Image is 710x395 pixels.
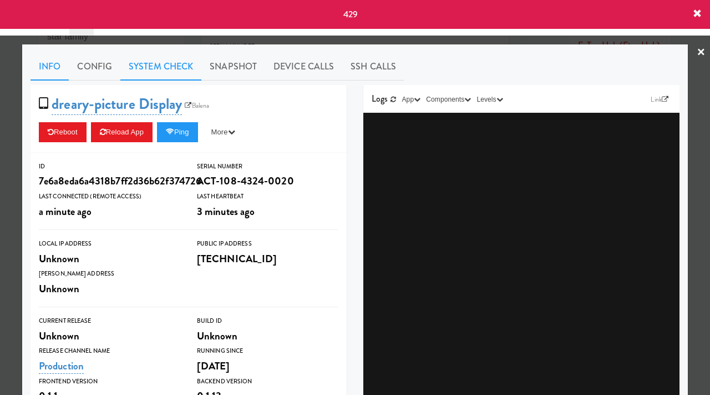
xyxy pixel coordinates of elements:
a: Info [31,53,69,81]
div: 7e6a8eda6a4318b7ff2d36b62f374726 [39,172,180,191]
div: Serial Number [197,161,338,172]
div: ID [39,161,180,172]
div: Public IP Address [197,238,338,249]
div: Unknown [39,249,180,268]
span: 429 [343,8,358,21]
a: Device Calls [265,53,342,81]
button: Levels [474,94,505,105]
a: Snapshot [201,53,265,81]
a: Link [648,94,671,105]
div: [PERSON_NAME] Address [39,268,180,279]
button: Ping [157,122,198,142]
span: Logs [372,92,388,105]
div: Release Channel Name [39,346,180,357]
a: dreary-picture Display [52,93,182,115]
a: System Check [120,53,201,81]
a: Balena [182,100,212,111]
a: SSH Calls [342,53,404,81]
span: a minute ago [39,204,92,219]
button: Reboot [39,122,87,142]
div: Unknown [39,279,180,298]
a: Production [39,358,84,374]
div: Current Release [39,316,180,327]
div: Backend Version [197,376,338,387]
a: Config [69,53,120,81]
div: Local IP Address [39,238,180,249]
div: Last Heartbeat [197,191,338,202]
span: 3 minutes ago [197,204,255,219]
div: [TECHNICAL_ID] [197,249,338,268]
div: Unknown [197,327,338,346]
div: Running Since [197,346,338,357]
div: Frontend Version [39,376,180,387]
div: Unknown [39,327,180,346]
div: Last Connected (Remote Access) [39,191,180,202]
button: App [399,94,424,105]
button: Reload App [91,122,153,142]
button: Components [423,94,474,105]
div: Build Id [197,316,338,327]
a: × [697,36,706,70]
span: [DATE] [197,358,230,373]
div: ACT-108-4324-0020 [197,172,338,191]
button: More [202,122,244,142]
